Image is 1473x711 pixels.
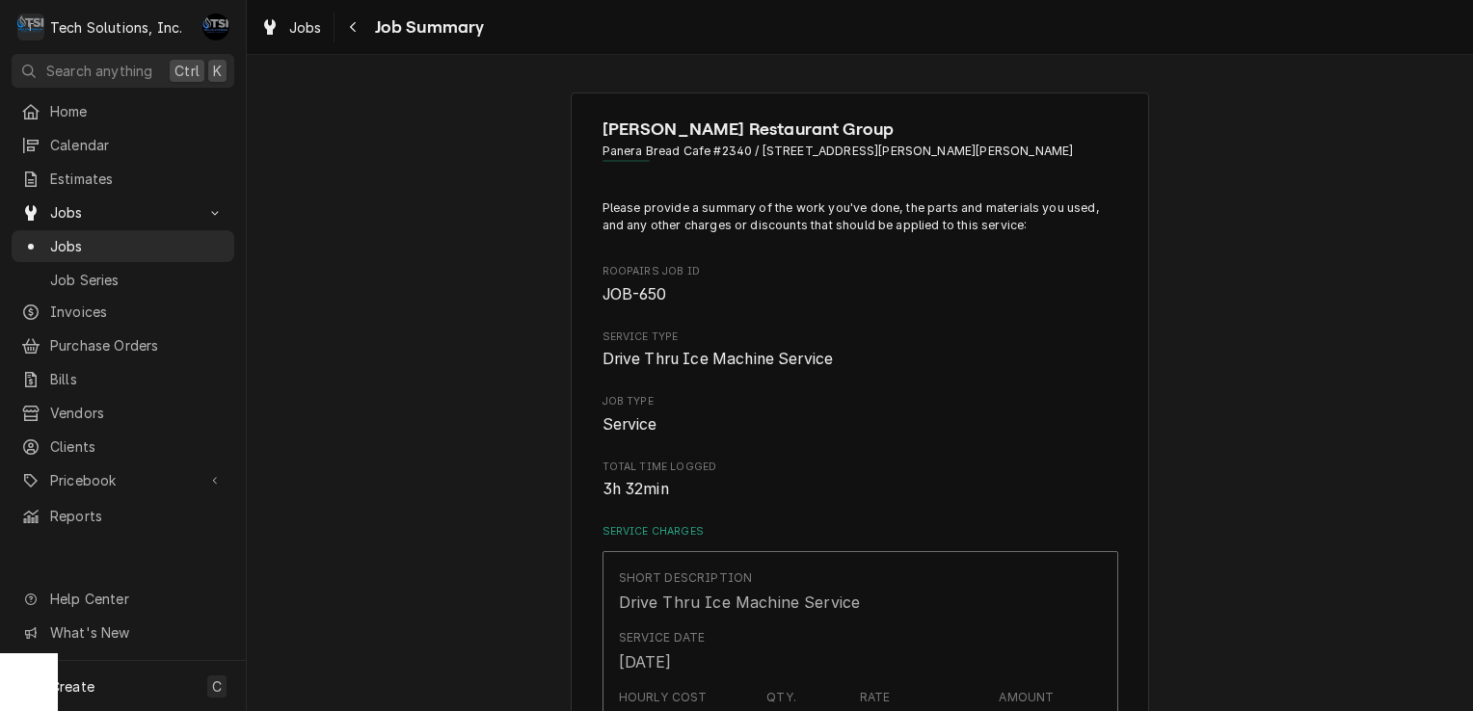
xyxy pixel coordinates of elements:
[17,13,44,40] div: T
[619,650,672,673] div: [DATE]
[603,329,1118,371] div: Service Type
[50,302,225,322] span: Invoices
[12,464,234,496] a: Go to Pricebook
[12,230,234,262] a: Jobs
[619,689,708,706] div: Hourly Cost
[50,169,225,189] span: Estimates
[12,197,234,228] a: Go to Jobs
[50,678,94,695] span: Create
[603,413,1118,436] span: Job Type
[17,13,44,40] div: Tech Solutions, Inc.'s Avatar
[603,348,1118,371] span: Service Type
[50,622,223,643] span: What's New
[50,470,196,490] span: Pricebook
[50,202,196,223] span: Jobs
[12,129,234,161] a: Calendar
[12,95,234,127] a: Home
[603,524,1118,540] label: Service Charges
[603,350,834,368] span: Drive Thru Ice Machine Service
[50,17,182,38] div: Tech Solutions, Inc.
[12,583,234,615] a: Go to Help Center
[213,61,222,81] span: K
[369,14,485,40] span: Job Summary
[603,199,1118,235] p: Please provide a summary of the work you've done, the parts and materials you used, and any other...
[212,676,222,697] span: C
[50,589,223,609] span: Help Center
[50,236,225,256] span: Jobs
[603,285,667,303] span: JOB-650
[50,101,225,121] span: Home
[603,415,657,434] span: Service
[603,394,1118,435] div: Job Type
[253,12,330,43] a: Jobs
[603,264,1118,305] div: Roopairs Job ID
[12,617,234,648] a: Go to What's New
[12,329,234,361] a: Purchase Orders
[50,506,225,526] span: Reports
[46,61,152,81] span: Search anything
[766,689,796,706] div: Qty.
[603,117,1118,175] div: Client Information
[603,394,1118,409] span: Job Type
[860,689,891,706] div: Rate
[999,689,1054,706] div: Amount
[50,369,225,389] span: Bills
[12,163,234,195] a: Estimates
[50,335,225,355] span: Purchase Orders
[12,264,234,296] a: Job Series
[603,460,1118,501] div: Total Time Logged
[603,478,1118,501] span: Total Time Logged
[603,264,1118,279] span: Roopairs Job ID
[12,296,234,328] a: Invoices
[12,500,234,532] a: Reports
[619,591,861,614] div: Drive Thru Ice Machine Service
[338,12,369,42] button: Navigate back
[603,143,1118,160] span: Address
[619,569,753,587] div: Short Description
[603,283,1118,306] span: Roopairs Job ID
[174,61,200,81] span: Ctrl
[202,13,229,40] div: Austin Fox's Avatar
[603,329,1118,345] span: Service Type
[50,270,225,290] span: Job Series
[603,460,1118,475] span: Total Time Logged
[12,397,234,429] a: Vendors
[619,629,706,646] div: Service Date
[603,480,669,498] span: 3h 32min
[12,54,234,88] button: Search anythingCtrlK
[289,17,322,38] span: Jobs
[50,135,225,155] span: Calendar
[50,403,225,423] span: Vendors
[12,431,234,462] a: Clients
[603,117,1118,143] span: Name
[50,436,225,457] span: Clients
[202,13,229,40] div: AF
[12,363,234,395] a: Bills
